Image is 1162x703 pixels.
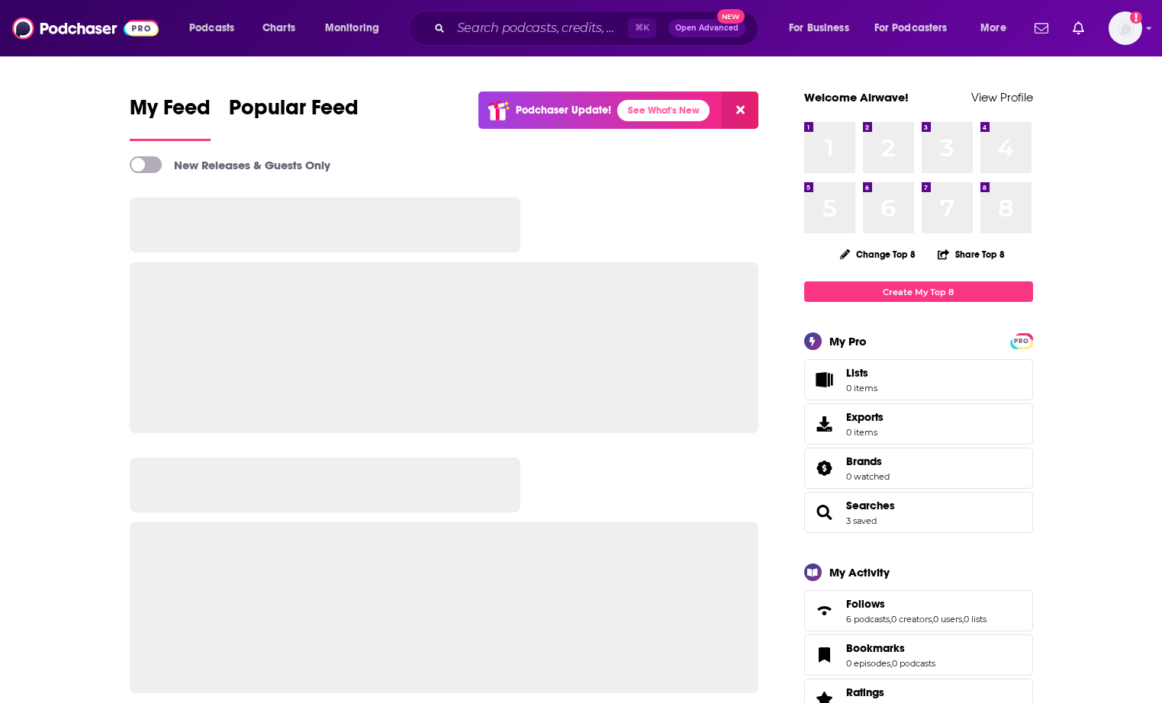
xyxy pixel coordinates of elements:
[846,641,905,655] span: Bookmarks
[846,410,884,424] span: Exports
[846,641,935,655] a: Bookmarks
[846,366,868,380] span: Lists
[668,19,745,37] button: Open AdvancedNew
[1012,335,1031,346] a: PRO
[810,457,840,479] a: Brands
[804,281,1033,302] a: Create My Top 8
[846,685,935,699] a: Ratings
[1109,11,1142,45] button: Show profile menu
[1109,11,1142,45] span: Logged in as AirwaveMedia
[846,454,882,468] span: Brands
[810,369,840,390] span: Lists
[829,565,890,579] div: My Activity
[617,100,710,121] a: See What's New
[628,18,656,38] span: ⌘ K
[846,597,885,611] span: Follows
[846,597,987,611] a: Follows
[1109,11,1142,45] img: User Profile
[179,16,254,40] button: open menu
[675,24,739,32] span: Open Advanced
[962,614,964,624] span: ,
[933,614,962,624] a: 0 users
[810,413,840,435] span: Exports
[253,16,304,40] a: Charts
[846,499,895,512] a: Searches
[804,634,1033,676] span: Bookmarks
[130,156,330,173] a: New Releases & Guests Only
[971,90,1033,104] a: View Profile
[325,18,379,39] span: Monitoring
[846,471,890,482] a: 0 watched
[970,16,1025,40] button: open menu
[229,95,359,141] a: Popular Feed
[980,18,1006,39] span: More
[778,16,868,40] button: open menu
[810,644,840,666] a: Bookmarks
[874,18,948,39] span: For Podcasters
[846,383,877,393] span: 0 items
[846,427,884,438] span: 0 items
[810,600,840,621] a: Follows
[846,614,890,624] a: 6 podcasts
[717,9,745,24] span: New
[810,502,840,523] a: Searches
[229,95,359,130] span: Popular Feed
[831,245,925,264] button: Change Top 8
[804,448,1033,489] span: Brands
[314,16,399,40] button: open menu
[846,658,890,669] a: 0 episodes
[262,18,295,39] span: Charts
[864,16,970,40] button: open menu
[890,658,892,669] span: ,
[423,11,773,46] div: Search podcasts, credits, & more...
[516,104,611,117] p: Podchaser Update!
[1130,11,1142,24] svg: Add a profile image
[804,359,1033,400] a: Lists
[829,334,867,348] div: My Pro
[892,658,935,669] a: 0 podcasts
[789,18,849,39] span: For Business
[12,14,159,43] img: Podchaser - Follow, Share and Rate Podcasts
[130,95,211,130] span: My Feed
[804,403,1033,445] a: Exports
[846,515,877,526] a: 3 saved
[932,614,933,624] span: ,
[846,685,884,699] span: Ratings
[130,95,211,141] a: My Feed
[804,492,1033,533] span: Searches
[846,366,877,380] span: Lists
[1028,15,1054,41] a: Show notifications dropdown
[891,614,932,624] a: 0 creators
[804,590,1033,631] span: Follows
[964,614,987,624] a: 0 lists
[451,16,628,40] input: Search podcasts, credits, & more...
[1012,335,1031,347] span: PRO
[890,614,891,624] span: ,
[189,18,234,39] span: Podcasts
[937,239,1006,269] button: Share Top 8
[846,454,890,468] a: Brands
[1067,15,1090,41] a: Show notifications dropdown
[804,90,909,104] a: Welcome Airwave!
